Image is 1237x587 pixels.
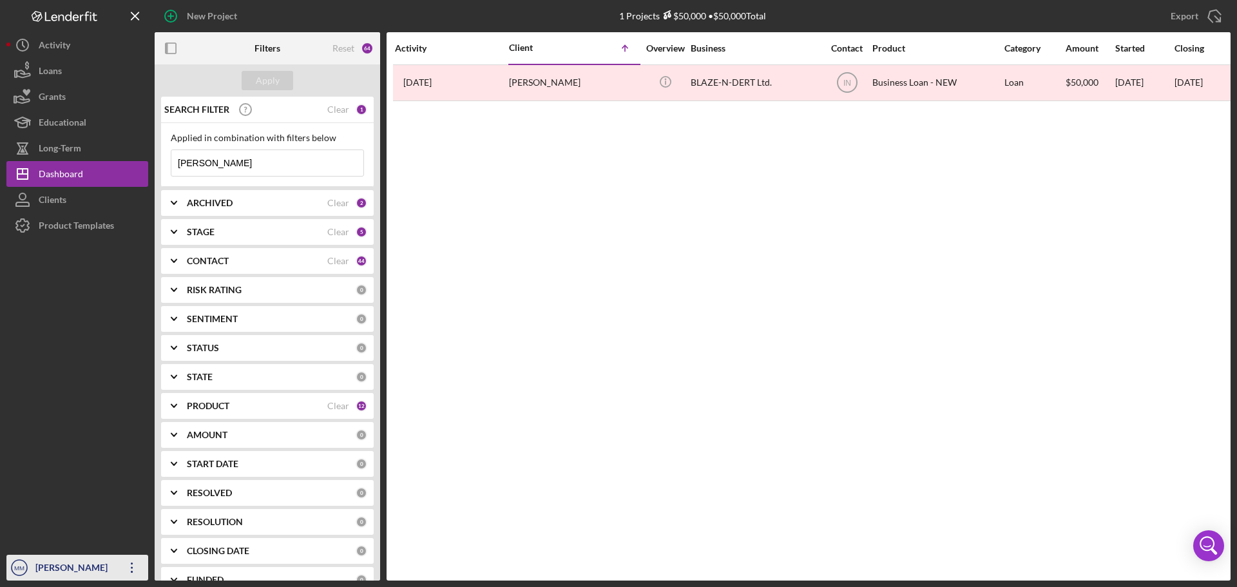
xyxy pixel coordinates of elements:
[187,256,229,266] b: CONTACT
[187,372,213,382] b: STATE
[691,66,820,100] div: BLAZE-N-DERT Ltd.
[509,43,573,53] div: Client
[327,198,349,208] div: Clear
[356,342,367,354] div: 0
[1004,66,1064,100] div: Loan
[872,43,1001,53] div: Product
[1171,3,1198,29] div: Export
[1158,3,1231,29] button: Export
[6,213,148,238] button: Product Templates
[164,104,229,115] b: SEARCH FILTER
[395,43,508,53] div: Activity
[242,71,293,90] button: Apply
[327,401,349,411] div: Clear
[403,77,432,88] time: 2024-09-16 20:37
[1193,530,1224,561] div: Open Intercom Messenger
[187,517,243,527] b: RESOLUTION
[356,284,367,296] div: 0
[327,227,349,237] div: Clear
[660,10,706,21] div: $50,000
[155,3,250,29] button: New Project
[356,429,367,441] div: 0
[187,575,224,585] b: FUNDED
[187,314,238,324] b: SENTIMENT
[332,43,354,53] div: Reset
[39,187,66,216] div: Clients
[1175,77,1203,88] time: [DATE]
[14,564,24,572] text: MM
[6,110,148,135] button: Educational
[1004,43,1064,53] div: Category
[187,488,232,498] b: RESOLVED
[356,255,367,267] div: 44
[823,43,871,53] div: Contact
[619,10,766,21] div: 1 Projects • $50,000 Total
[187,401,229,411] b: PRODUCT
[187,198,233,208] b: ARCHIVED
[1066,66,1114,100] div: $50,000
[39,32,70,61] div: Activity
[39,135,81,164] div: Long-Term
[6,187,148,213] button: Clients
[171,133,364,143] div: Applied in combination with filters below
[843,79,851,88] text: IN
[39,58,62,87] div: Loans
[187,459,238,469] b: START DATE
[691,43,820,53] div: Business
[361,42,374,55] div: 64
[872,66,1001,100] div: Business Loan - NEW
[187,3,237,29] div: New Project
[187,343,219,353] b: STATUS
[256,71,280,90] div: Apply
[39,161,83,190] div: Dashboard
[641,43,689,53] div: Overview
[356,226,367,238] div: 5
[39,213,114,242] div: Product Templates
[6,161,148,187] button: Dashboard
[187,227,215,237] b: STAGE
[39,84,66,113] div: Grants
[187,430,227,440] b: AMOUNT
[356,371,367,383] div: 0
[254,43,280,53] b: Filters
[1115,43,1173,53] div: Started
[6,135,148,161] button: Long-Term
[356,197,367,209] div: 2
[187,546,249,556] b: CLOSING DATE
[6,555,148,581] button: MM[PERSON_NAME]
[39,110,86,139] div: Educational
[32,555,116,584] div: [PERSON_NAME]
[356,487,367,499] div: 0
[327,256,349,266] div: Clear
[6,58,148,84] button: Loans
[356,516,367,528] div: 0
[356,104,367,115] div: 1
[187,285,242,295] b: RISK RATING
[509,66,638,100] div: [PERSON_NAME]
[356,574,367,586] div: 0
[1115,66,1173,100] div: [DATE]
[356,313,367,325] div: 0
[356,400,367,412] div: 12
[327,104,349,115] div: Clear
[1066,43,1114,53] div: Amount
[356,545,367,557] div: 0
[6,84,148,110] button: Grants
[356,458,367,470] div: 0
[6,32,148,58] button: Activity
